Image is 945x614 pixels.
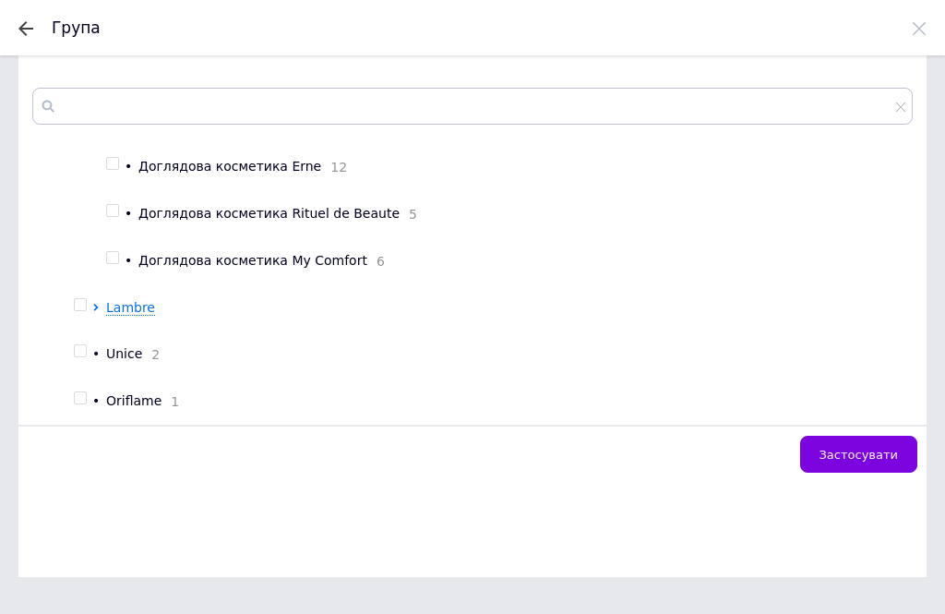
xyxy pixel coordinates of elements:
[321,160,347,175] span: 12
[125,159,132,174] span: •
[138,253,367,268] span: Доглядова косметика My Comfort
[138,206,400,221] span: Доглядова косметика Rituel de Beaute
[106,300,155,315] span: Lambre
[138,159,321,174] span: Доглядова косметика Erne
[125,253,132,268] span: •
[819,448,898,462] span: Застосувати
[106,393,161,408] span: Oriflame
[142,347,160,362] span: 2
[367,254,385,269] span: 6
[125,206,132,221] span: •
[800,436,917,473] button: Застосувати
[92,393,100,408] span: •
[161,394,179,409] span: 1
[106,346,142,361] span: Unice
[400,207,417,222] span: 5
[52,18,101,37] span: Група
[92,346,100,361] span: •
